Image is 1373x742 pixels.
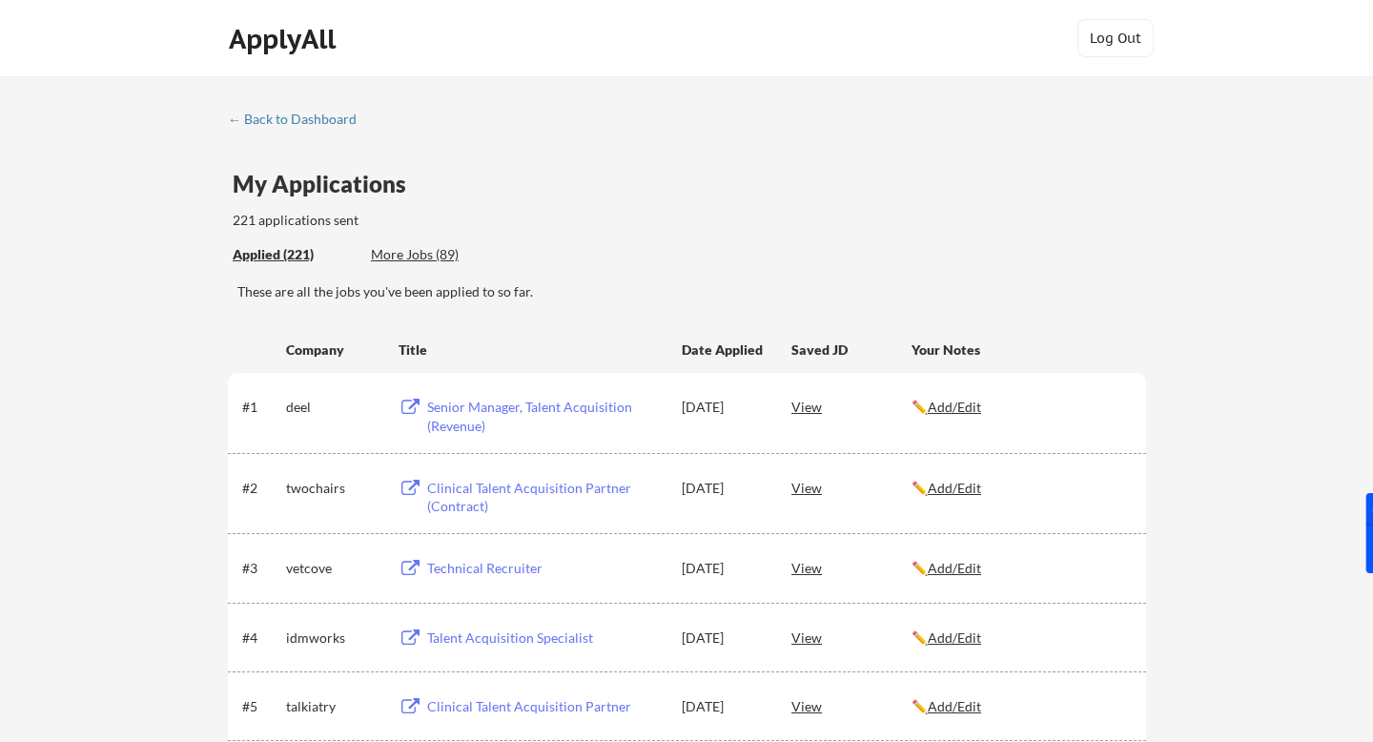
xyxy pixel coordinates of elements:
[912,629,1129,648] div: ✏️
[228,113,371,126] div: ← Back to Dashboard
[286,697,381,716] div: talkiatry
[928,629,981,646] u: Add/Edit
[229,23,341,55] div: ApplyAll
[237,282,1146,301] div: These are all the jobs you've been applied to so far.
[928,698,981,714] u: Add/Edit
[791,470,912,505] div: View
[427,559,664,578] div: Technical Recruiter
[791,550,912,585] div: View
[682,697,766,716] div: [DATE]
[233,211,602,230] div: 221 applications sent
[928,560,981,576] u: Add/Edit
[242,629,279,648] div: #4
[233,173,421,196] div: My Applications
[791,620,912,654] div: View
[427,697,664,716] div: Clinical Talent Acquisition Partner
[928,480,981,496] u: Add/Edit
[371,245,511,264] div: More Jobs (89)
[912,697,1129,716] div: ✏️
[791,332,912,366] div: Saved JD
[427,398,664,435] div: Senior Manager, Talent Acquisition (Revenue)
[242,398,279,417] div: #1
[242,697,279,716] div: #5
[912,398,1129,417] div: ✏️
[791,389,912,423] div: View
[286,559,381,578] div: vetcove
[371,245,511,265] div: These are job applications we think you'd be a good fit for, but couldn't apply you to automatica...
[912,479,1129,498] div: ✏️
[286,479,381,498] div: twochairs
[242,479,279,498] div: #2
[286,629,381,648] div: idmworks
[233,245,357,264] div: Applied (221)
[286,398,381,417] div: deel
[427,479,664,516] div: Clinical Talent Acquisition Partner (Contract)
[682,629,766,648] div: [DATE]
[1077,19,1154,57] button: Log Out
[928,399,981,415] u: Add/Edit
[228,112,371,131] a: ← Back to Dashboard
[427,629,664,648] div: Talent Acquisition Specialist
[682,340,766,360] div: Date Applied
[233,245,357,265] div: These are all the jobs you've been applied to so far.
[791,689,912,723] div: View
[286,340,381,360] div: Company
[912,559,1129,578] div: ✏️
[682,559,766,578] div: [DATE]
[682,398,766,417] div: [DATE]
[399,340,664,360] div: Title
[912,340,1129,360] div: Your Notes
[242,559,279,578] div: #3
[682,479,766,498] div: [DATE]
